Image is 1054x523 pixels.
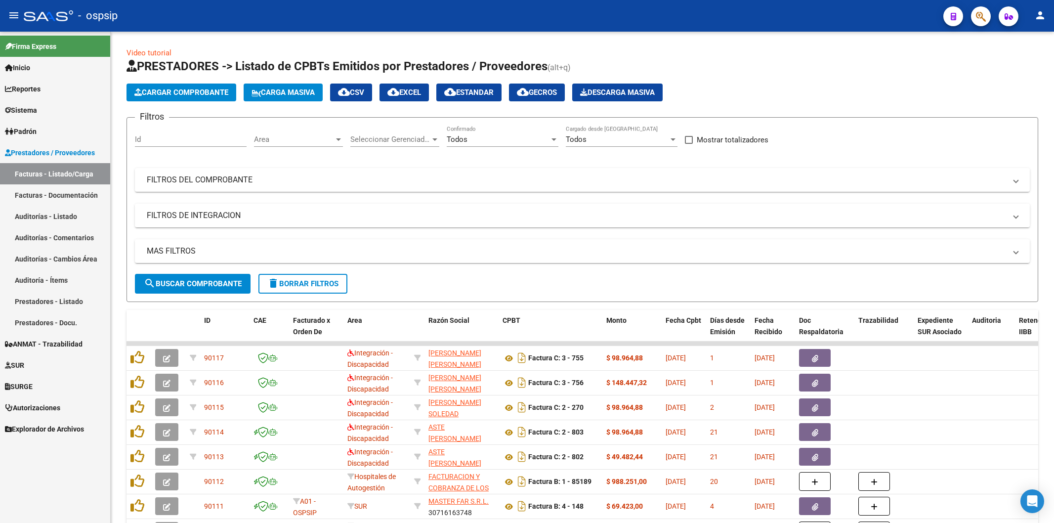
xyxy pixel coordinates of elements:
[528,404,584,412] strong: Factura C: 2 - 270
[914,310,968,353] datatable-header-cell: Expediente SUR Asociado
[428,349,481,368] span: [PERSON_NAME] [PERSON_NAME]
[126,59,548,73] span: PRESTADORES -> Listado de CPBTs Emitidos por Prestadores / Proveedores
[350,135,430,144] span: Seleccionar Gerenciador
[606,428,643,436] strong: $ 98.964,88
[135,204,1030,227] mat-expansion-panel-header: FILTROS DE INTEGRACION
[606,379,647,387] strong: $ 148.447,32
[666,316,701,324] span: Fecha Cpbt
[972,316,1001,324] span: Auditoria
[204,403,224,411] span: 90115
[5,62,30,73] span: Inicio
[293,497,317,517] span: A01 - OSPSIP
[267,279,338,288] span: Borrar Filtros
[387,88,421,97] span: EXCEL
[428,398,481,418] span: [PERSON_NAME] SOLEDAD
[666,354,686,362] span: [DATE]
[5,41,56,52] span: Firma Express
[606,478,647,485] strong: $ 988.251,00
[751,310,795,353] datatable-header-cell: Fecha Recibido
[515,449,528,465] i: Descargar documento
[135,239,1030,263] mat-expansion-panel-header: MAS FILTROS
[710,502,714,510] span: 4
[710,379,714,387] span: 1
[135,168,1030,192] mat-expansion-panel-header: FILTROS DEL COMPROBANTE
[755,428,775,436] span: [DATE]
[267,277,279,289] mat-icon: delete
[135,274,251,294] button: Buscar Comprobante
[144,279,242,288] span: Buscar Comprobante
[515,399,528,415] i: Descargar documento
[428,448,481,467] span: ASTE [PERSON_NAME]
[5,360,24,371] span: SUR
[379,84,429,101] button: EXCEL
[200,310,250,353] datatable-header-cell: ID
[666,478,686,485] span: [DATE]
[134,88,228,97] span: Cargar Comprobante
[204,453,224,461] span: 90113
[78,5,118,27] span: - ospsip
[147,210,1006,221] mat-panel-title: FILTROS DE INTEGRACION
[347,316,362,324] span: Area
[347,398,393,418] span: Integración - Discapacidad
[515,424,528,440] i: Descargar documento
[528,429,584,436] strong: Factura C: 2 - 803
[204,316,211,324] span: ID
[204,428,224,436] span: 90114
[499,310,602,353] datatable-header-cell: CPBT
[343,310,410,353] datatable-header-cell: Area
[572,84,663,101] button: Descarga Masiva
[347,423,393,442] span: Integración - Discapacidad
[347,473,396,492] span: Hospitales de Autogestión
[755,478,775,485] span: [DATE]
[662,310,706,353] datatable-header-cell: Fecha Cpbt
[755,316,782,336] span: Fecha Recibido
[5,381,33,392] span: SURGE
[5,105,37,116] span: Sistema
[515,350,528,366] i: Descargar documento
[135,110,169,124] h3: Filtros
[515,474,528,489] i: Descargar documento
[338,88,364,97] span: CSV
[606,316,627,324] span: Monto
[710,453,718,461] span: 21
[428,471,495,492] div: 30715497456
[5,402,60,413] span: Autorizaciones
[528,453,584,461] strong: Factura C: 2 - 802
[606,453,643,461] strong: $ 49.482,44
[666,379,686,387] span: [DATE]
[253,316,266,324] span: CAE
[126,84,236,101] button: Cargar Comprobante
[517,88,557,97] span: Gecros
[5,126,37,137] span: Padrón
[8,9,20,21] mat-icon: menu
[799,316,843,336] span: Doc Respaldatoria
[204,478,224,485] span: 90112
[606,502,643,510] strong: $ 69.423,00
[5,84,41,94] span: Reportes
[436,84,502,101] button: Estandar
[428,497,489,505] span: MASTER FAR S.R.L.
[1019,316,1051,336] span: Retencion IIBB
[606,354,643,362] strong: $ 98.964,88
[697,134,768,146] span: Mostrar totalizadores
[858,316,898,324] span: Trazabilidad
[1020,489,1044,513] div: Open Intercom Messenger
[755,453,775,461] span: [DATE]
[515,375,528,391] i: Descargar documento
[428,446,495,467] div: 27291222671
[517,86,529,98] mat-icon: cloud_download
[755,354,775,362] span: [DATE]
[666,403,686,411] span: [DATE]
[244,84,323,101] button: Carga Masiva
[602,310,662,353] datatable-header-cell: Monto
[428,316,469,324] span: Razón Social
[347,349,393,368] span: Integración - Discapacidad
[5,339,83,349] span: ANMAT - Trazabilidad
[528,503,584,511] strong: Factura B: 4 - 148
[444,86,456,98] mat-icon: cloud_download
[755,502,775,510] span: [DATE]
[147,246,1006,257] mat-panel-title: MAS FILTROS
[710,354,714,362] span: 1
[347,502,367,510] span: SUR
[424,310,499,353] datatable-header-cell: Razón Social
